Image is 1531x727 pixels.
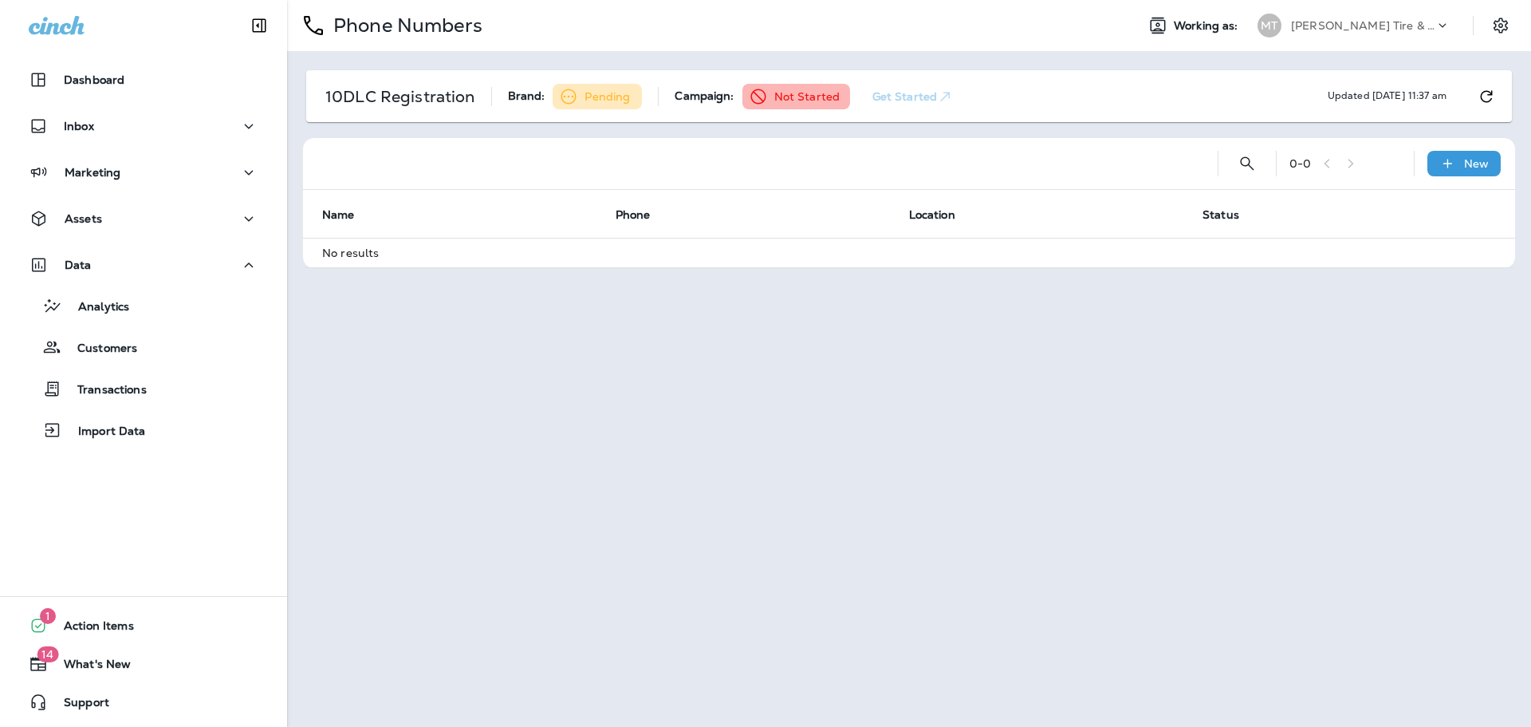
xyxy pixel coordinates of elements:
[40,608,56,624] span: 1
[325,90,475,103] p: 10DLC Registration
[48,696,109,715] span: Support
[62,300,129,315] p: Analytics
[48,619,134,638] span: Action Items
[1464,157,1489,170] p: New
[1174,19,1242,33] span: Working as:
[1461,87,1512,106] div: Refresh
[303,238,1515,267] td: No results
[1202,208,1239,222] span: Status
[65,259,92,271] p: Data
[584,90,630,103] p: Pending
[1257,14,1281,38] div: MT
[1231,148,1263,180] button: Search Phone Numbers
[322,208,355,222] span: Name
[872,89,954,105] p: Get Started
[1328,89,1461,103] span: Updated [DATE] 11:37 am
[16,110,271,142] button: Inbox
[64,120,94,132] p: Inbox
[774,90,840,103] p: Not Started
[16,156,271,188] button: Marketing
[62,425,146,440] p: Import Data
[1202,207,1260,222] span: Status
[65,166,120,179] p: Marketing
[16,413,271,447] button: Import Data
[508,89,545,103] span: Brand:
[675,89,734,103] span: Campaign:
[61,383,147,398] p: Transactions
[616,207,671,222] span: Phone
[909,208,955,222] span: Location
[16,203,271,235] button: Assets
[48,658,131,677] span: What's New
[16,686,271,718] button: Support
[65,212,102,225] p: Assets
[16,64,271,96] button: Dashboard
[1289,157,1311,170] div: 0 - 0
[866,84,961,109] button: Get Started
[16,648,271,680] button: 14What's New
[16,330,271,364] button: Customers
[16,289,271,322] button: Analytics
[64,73,124,86] p: Dashboard
[1291,19,1435,32] p: [PERSON_NAME] Tire & Auto
[61,342,137,357] p: Customers
[322,207,376,222] span: Name
[909,207,976,222] span: Location
[16,610,271,642] button: 1Action Items
[16,372,271,405] button: Transactions
[237,10,281,41] button: Collapse Sidebar
[16,249,271,281] button: Data
[616,208,651,222] span: Phone
[327,14,482,38] p: Phone Numbers
[1486,11,1515,40] button: Settings
[37,646,58,662] span: 14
